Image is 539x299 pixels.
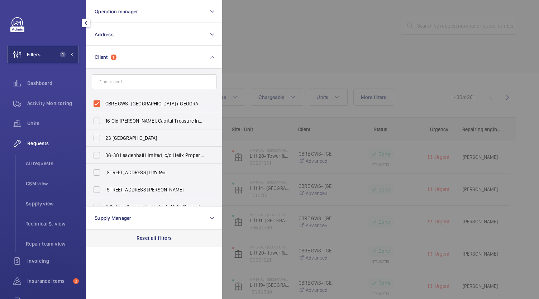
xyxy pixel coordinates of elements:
span: All requests [26,160,79,167]
span: Dashboard [27,80,79,87]
span: 3 [73,278,79,284]
span: 1 [60,52,66,57]
span: Invoicing [27,257,79,265]
span: Units [27,120,79,127]
span: Activity Monitoring [27,100,79,107]
span: Requests [27,140,79,147]
span: Filters [27,51,40,58]
span: CSM view [26,180,79,187]
button: Filters1 [7,46,79,63]
span: Repair team view [26,240,79,247]
span: Insurance items [27,277,70,285]
span: Technical S. view [26,220,79,227]
span: Supply view [26,200,79,207]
